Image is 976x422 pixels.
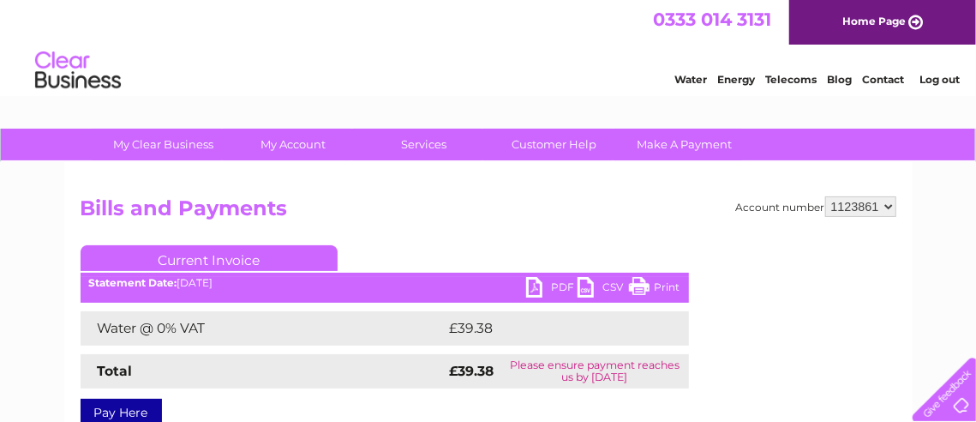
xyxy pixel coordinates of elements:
[827,73,852,86] a: Blog
[450,363,494,379] strong: £39.38
[81,311,446,346] td: Water @ 0% VAT
[81,245,338,271] a: Current Invoice
[765,73,817,86] a: Telecoms
[84,9,894,83] div: Clear Business is a trading name of Verastar Limited (registered in [GEOGRAPHIC_DATA] No. 3667643...
[81,277,689,289] div: [DATE]
[81,196,896,229] h2: Bills and Payments
[483,129,625,160] a: Customer Help
[674,73,707,86] a: Water
[501,354,689,389] td: Please ensure payment reaches us by [DATE]
[653,9,771,30] a: 0333 014 3131
[578,277,629,302] a: CSV
[736,196,896,217] div: Account number
[446,311,655,346] td: £39.38
[862,73,904,86] a: Contact
[34,45,122,97] img: logo.png
[98,363,133,379] strong: Total
[89,276,177,289] b: Statement Date:
[93,129,234,160] a: My Clear Business
[223,129,364,160] a: My Account
[919,73,960,86] a: Log out
[353,129,494,160] a: Services
[614,129,755,160] a: Make A Payment
[717,73,755,86] a: Energy
[629,277,680,302] a: Print
[526,277,578,302] a: PDF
